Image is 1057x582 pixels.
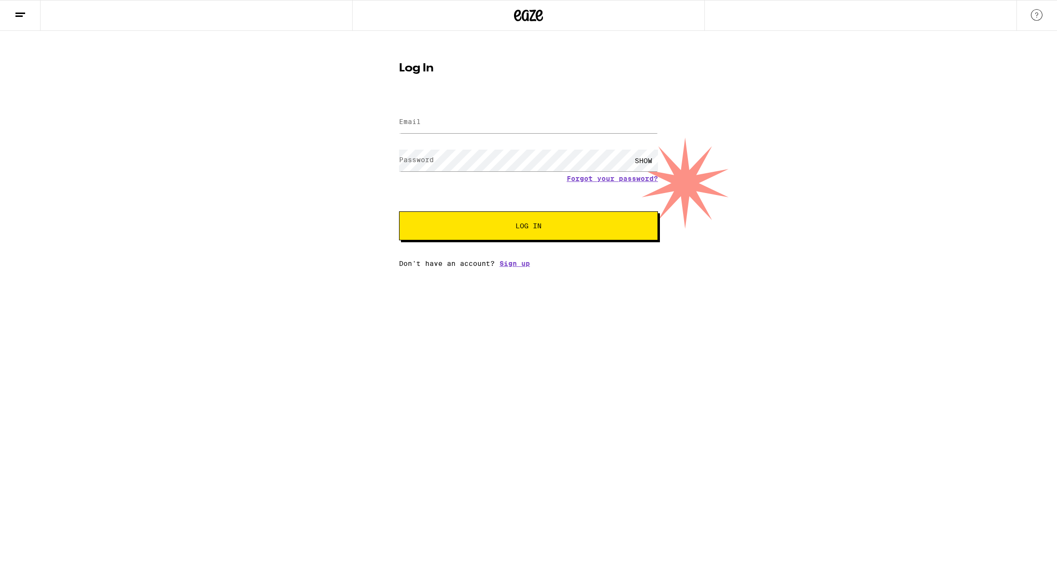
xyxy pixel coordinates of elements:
a: Sign up [500,260,530,267]
div: SHOW [629,150,658,171]
label: Email [399,118,421,125]
h1: Log In [399,63,658,74]
label: Password [399,156,434,164]
input: Email [399,111,658,133]
div: Don't have an account? [399,260,658,267]
a: Forgot your password? [567,175,658,182]
span: Log In [515,222,542,229]
button: Log In [399,211,658,240]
